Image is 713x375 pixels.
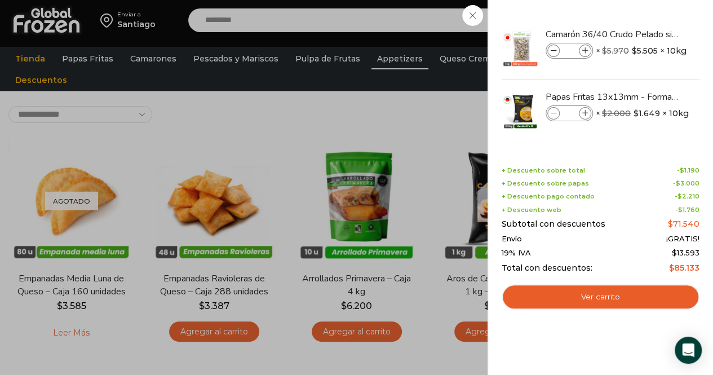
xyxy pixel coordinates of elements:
span: Total con descuentos: [502,263,592,273]
span: - [673,180,699,187]
a: Ver carrito [502,284,699,310]
bdi: 3.000 [676,179,699,187]
span: $ [668,219,673,229]
span: × × 10kg [596,105,689,121]
bdi: 2.210 [677,192,699,200]
span: ¡GRATIS! [666,235,699,244]
bdi: 1.190 [680,166,699,174]
input: Product quantity [561,45,578,57]
span: $ [680,166,684,174]
span: $ [676,179,680,187]
span: - [675,193,699,200]
span: + Descuento sobre papas [502,180,589,187]
bdi: 5.970 [602,46,629,56]
span: $ [678,206,683,214]
span: $ [677,192,682,200]
bdi: 1.649 [634,108,660,119]
span: × × 10kg [596,43,687,59]
div: Open Intercom Messenger [675,337,702,364]
bdi: 2.000 [602,108,631,118]
span: - [677,167,699,174]
input: Product quantity [561,107,578,120]
span: 13.593 [672,248,699,257]
a: Camarón 36/40 Crudo Pelado sin Vena - Bronze - Caja 10 kg [546,28,680,41]
a: Papas Fritas 13x13mm - Formato 2,5 kg - Caja 10 kg [546,91,680,103]
span: + Descuento web [502,206,561,214]
span: 19% IVA [502,249,531,258]
bdi: 1.760 [678,206,699,214]
bdi: 85.133 [669,263,699,273]
span: $ [672,248,677,257]
span: $ [602,46,607,56]
span: $ [602,108,607,118]
bdi: 71.540 [668,219,699,229]
span: $ [669,263,674,273]
span: + Descuento sobre total [502,167,585,174]
span: - [675,206,699,214]
span: $ [632,45,637,56]
span: Subtotal con descuentos [502,219,605,229]
span: Envío [502,235,522,244]
span: + Descuento pago contado [502,193,595,200]
span: $ [634,108,639,119]
bdi: 5.505 [632,45,658,56]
